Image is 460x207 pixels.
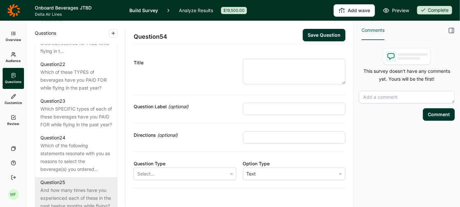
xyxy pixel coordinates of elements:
div: Which SPECIFIC types of each of these beverages have you PAID FOR while flying in the past year? [40,105,112,129]
div: Question Label [134,103,236,111]
button: Save Question [303,29,345,41]
span: Questions [5,79,22,84]
span: Question 54 [134,32,167,41]
a: Questions [3,68,24,89]
span: Questions [35,29,56,37]
div: Complete [417,6,452,14]
span: Comments [361,26,384,34]
a: Question23Which SPECIFIC types of each of these beverages have you PAID FOR while flying in the p... [35,96,117,130]
span: Review [8,121,19,126]
span: (optional) [157,131,178,139]
span: Customize [5,100,22,105]
div: Question 23 [40,97,65,105]
div: MF [8,189,19,200]
a: Question22Which of these TYPES of beverages have you PAID FOR while flying in the past year? [35,59,117,93]
a: Preview [383,7,409,14]
div: Option Type [243,160,346,168]
span: Delta Air Lines [35,12,121,17]
span: (optional) [168,103,188,111]
button: Comment [423,108,455,121]
div: Question Type [134,160,236,168]
div: Directions [134,131,236,139]
h1: Onboard Beverages JTBD [35,4,121,12]
div: Which of the following statements resonate with you as reasons to select the beverage(s) you orde... [40,142,112,173]
span: Overview [6,37,21,42]
p: This survey doesn't have any comments yet. Yours will be the first! [359,67,455,83]
button: Complete [417,6,452,15]
button: Add wave [334,4,375,17]
div: Which of these TYPES of beverages have you PAID FOR while flying in the past year? [40,68,112,92]
span: Preview [392,7,409,14]
a: Audience [3,47,24,68]
div: Question 24 [40,134,65,142]
a: Question24Which of the following statements resonate with you as reasons to select the beverage(s... [35,133,117,175]
span: Audience [6,58,21,63]
a: Overview [3,26,24,47]
div: Title [134,59,236,67]
div: Question 22 [40,60,65,68]
div: Question 25 [40,178,65,186]
button: Comments [361,21,384,40]
a: Review [3,110,24,131]
div: $19,500.00 [221,7,247,14]
a: Customize [3,89,24,110]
